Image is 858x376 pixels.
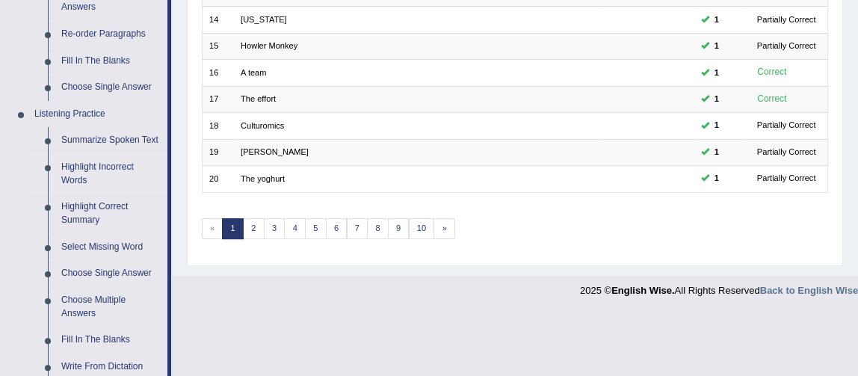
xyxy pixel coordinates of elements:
[243,218,265,239] a: 2
[202,86,234,112] td: 17
[433,218,455,239] a: »
[305,218,327,239] a: 5
[709,13,723,27] span: You can still take this question
[409,218,435,239] a: 10
[222,218,244,239] a: 1
[241,41,297,50] a: Howler Monkey
[752,92,791,107] div: Correct
[241,174,285,183] a: The yoghurt
[202,166,234,192] td: 20
[202,60,234,86] td: 16
[752,65,791,80] div: Correct
[709,119,723,132] span: You can still take this question
[55,234,167,261] a: Select Missing Word
[55,21,167,48] a: Re-order Paragraphs
[709,40,723,53] span: You can still take this question
[611,285,674,296] strong: English Wise.
[709,67,723,80] span: You can still take this question
[709,93,723,106] span: You can still take this question
[55,194,167,233] a: Highlight Correct Summary
[760,285,858,296] a: Back to English Wise
[752,119,821,132] div: Partially Correct
[388,218,410,239] a: 9
[202,7,234,33] td: 14
[264,218,286,239] a: 3
[241,68,266,77] a: A team
[55,127,167,154] a: Summarize Spoken Text
[709,146,723,159] span: You can still take this question
[752,40,821,53] div: Partially Correct
[55,74,167,101] a: Choose Single Answer
[202,113,234,139] td: 18
[202,33,234,59] td: 15
[241,147,309,156] a: [PERSON_NAME]
[28,101,167,128] a: Listening Practice
[55,327,167,354] a: Fill In The Blanks
[347,218,368,239] a: 7
[241,94,276,103] a: The effort
[580,276,858,298] div: 2025 © All Rights Reserved
[752,13,821,27] div: Partially Correct
[55,154,167,194] a: Highlight Incorrect Words
[241,121,284,130] a: Culturomics
[284,218,306,239] a: 4
[752,172,821,185] div: Partially Correct
[202,218,223,239] span: «
[241,15,287,24] a: [US_STATE]
[752,146,821,159] div: Partially Correct
[55,48,167,75] a: Fill In The Blanks
[367,218,389,239] a: 8
[202,139,234,165] td: 19
[55,260,167,287] a: Choose Single Answer
[55,287,167,327] a: Choose Multiple Answers
[326,218,348,239] a: 6
[709,172,723,185] span: You can still take this question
